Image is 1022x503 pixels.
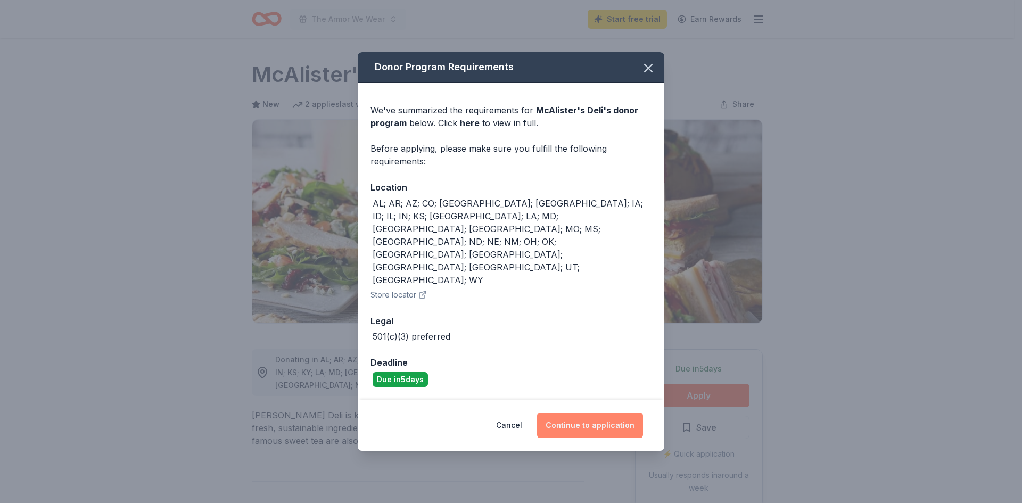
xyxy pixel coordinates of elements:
button: Cancel [496,413,522,438]
div: 501(c)(3) preferred [373,330,450,343]
button: Continue to application [537,413,643,438]
div: Location [370,180,652,194]
div: Legal [370,314,652,328]
div: Deadline [370,356,652,369]
button: Store locator [370,288,427,301]
div: AL; AR; AZ; CO; [GEOGRAPHIC_DATA]; [GEOGRAPHIC_DATA]; IA; ID; IL; IN; KS; [GEOGRAPHIC_DATA]; LA; ... [373,197,652,286]
div: Due in 5 days [373,372,428,387]
div: We've summarized the requirements for below. Click to view in full. [370,104,652,129]
div: Before applying, please make sure you fulfill the following requirements: [370,142,652,168]
a: here [460,117,480,129]
div: Donor Program Requirements [358,52,664,83]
